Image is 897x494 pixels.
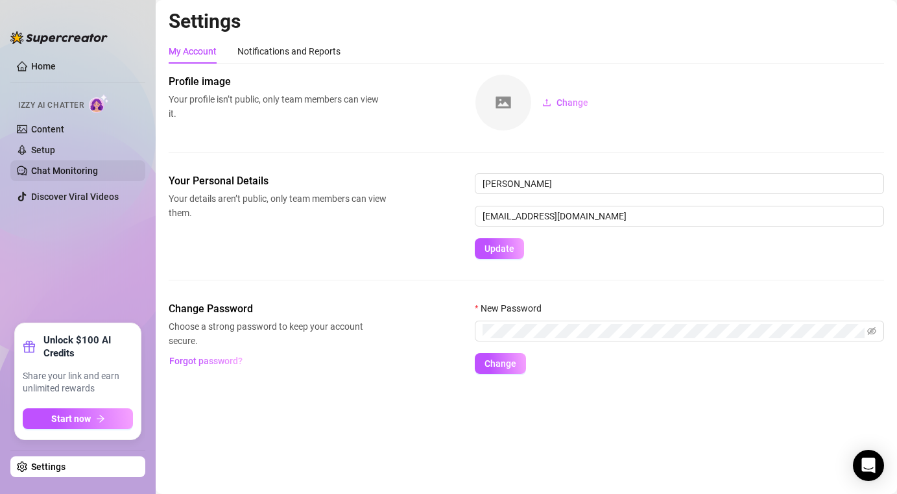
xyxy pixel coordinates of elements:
[169,356,243,366] span: Forgot password?
[31,191,119,202] a: Discover Viral Videos
[31,61,56,71] a: Home
[475,353,526,374] button: Change
[23,340,36,353] span: gift
[51,414,91,424] span: Start now
[31,462,66,472] a: Settings
[169,92,387,121] span: Your profile isn’t public, only team members can view it.
[542,98,551,107] span: upload
[169,74,387,90] span: Profile image
[169,319,387,348] span: Choose a strong password to keep your account secure.
[169,44,217,58] div: My Account
[484,358,516,369] span: Change
[556,97,588,108] span: Change
[169,191,387,220] span: Your details aren’t public, only team members can view them.
[23,370,133,395] span: Share your link and earn unlimited rewards
[532,92,599,113] button: Change
[475,238,524,259] button: Update
[475,75,531,130] img: square-placeholder.png
[475,206,884,227] input: Enter new email
[23,408,133,429] button: Start nowarrow-right
[483,324,865,338] input: New Password
[31,124,64,134] a: Content
[10,31,108,44] img: logo-BBDzfeDw.svg
[484,243,514,254] span: Update
[853,450,884,481] div: Open Intercom Messenger
[475,301,550,315] label: New Password
[89,94,109,113] img: AI Chatter
[169,301,387,317] span: Change Password
[169,351,243,371] button: Forgot password?
[475,173,884,194] input: Enter name
[43,334,133,360] strong: Unlock $100 AI Credits
[169,9,884,34] h2: Settings
[31,145,55,155] a: Setup
[31,166,98,176] a: Chat Monitoring
[96,414,105,423] span: arrow-right
[169,173,387,189] span: Your Personal Details
[18,99,84,112] span: Izzy AI Chatter
[237,44,341,58] div: Notifications and Reports
[867,327,876,336] span: eye-invisible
